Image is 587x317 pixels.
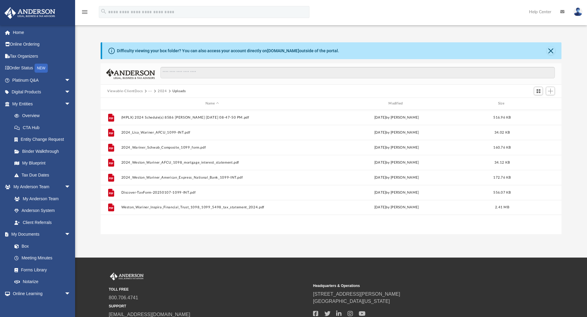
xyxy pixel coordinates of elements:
[4,62,80,74] a: Order StatusNEW
[267,48,299,53] a: [DOMAIN_NAME]
[8,169,80,181] a: Tax Due Dates
[4,288,77,300] a: Online Learningarrow_drop_down
[494,161,510,164] span: 34.12 KB
[4,50,80,62] a: Tax Organizers
[121,101,303,106] div: Name
[306,190,488,195] div: [DATE] by [PERSON_NAME]
[8,216,77,228] a: Client Referrals
[494,191,511,194] span: 556.07 KB
[65,181,77,193] span: arrow_drop_down
[490,101,514,106] div: Size
[160,67,555,78] input: Search files and folders
[4,38,80,50] a: Online Ordering
[109,303,309,309] small: SUPPORT
[121,131,303,134] button: 2024_Lisa_Wariner_AFCU_1099-INT.pdf
[8,145,80,157] a: Binder Walkthrough
[8,205,77,217] a: Anderson System
[8,157,77,169] a: My Blueprint
[121,161,303,165] button: 2024_Weston_Wariner_AFCU_1098_mortgage_interest_statement.pdf
[109,312,190,317] a: [EMAIL_ADDRESS][DOMAIN_NAME]
[494,116,511,119] span: 516.96 KB
[4,86,80,98] a: Digital Productsarrow_drop_down
[546,87,555,95] button: Add
[8,240,74,252] a: Box
[494,131,510,134] span: 34.02 KB
[121,205,303,209] button: Weston_Wariner_Inspira_Financial_Trust_1098_1099_5498_tax_statement_2024.pdf
[107,89,143,94] button: Viewable-ClientDocs
[121,146,303,149] button: 2024_Wariner_Schwab_Composite_1099_form.pdf
[306,160,488,165] div: [DATE] by [PERSON_NAME]
[158,89,167,94] button: 2024
[8,110,80,122] a: Overview
[547,47,555,55] button: Close
[101,110,561,234] div: grid
[65,228,77,241] span: arrow_drop_down
[306,145,488,150] div: [DATE] by [PERSON_NAME]
[103,101,118,106] div: id
[3,7,57,19] img: Anderson Advisors Platinum Portal
[109,295,138,300] a: 800.706.4741
[517,101,559,106] div: id
[121,176,303,180] button: 2024_Weston_Wariner_American_Express_National_Bank_1099-INT.pdf
[148,89,152,94] button: ···
[306,130,488,135] div: [DATE] by [PERSON_NAME]
[8,122,80,134] a: CTA Hub
[8,264,74,276] a: Forms Library
[4,74,80,86] a: Platinum Q&Aarrow_drop_down
[109,287,309,292] small: TOLL FREE
[306,115,488,120] div: [DATE] by [PERSON_NAME]
[374,206,386,209] span: [DATE]
[494,146,511,149] span: 160.76 KB
[65,86,77,98] span: arrow_drop_down
[8,276,77,288] a: Notarize
[313,291,400,297] a: [STREET_ADDRESS][PERSON_NAME]
[313,299,390,304] a: [GEOGRAPHIC_DATA][US_STATE]
[117,48,339,54] div: Difficulty viewing your box folder? You can also access your account directly on outside of the p...
[81,8,88,16] i: menu
[494,176,511,179] span: 172.76 KB
[35,64,48,73] div: NEW
[306,101,488,106] div: Modified
[8,252,77,264] a: Meeting Minutes
[121,116,303,119] button: (MPLX) 2024 Schedule(s) 8586 [PERSON_NAME] [DATE] 08-47-50 PM.pdf
[4,228,77,240] a: My Documentsarrow_drop_down
[65,74,77,86] span: arrow_drop_down
[313,283,513,288] small: Headquarters & Operations
[306,205,488,210] div: by [PERSON_NAME]
[172,89,186,94] button: Uploads
[81,11,88,16] a: menu
[495,206,509,209] span: 2.41 MB
[8,134,80,146] a: Entity Change Request
[8,193,74,205] a: My Anderson Team
[121,191,303,195] button: Discover-TaxForm-20250107-1099-INT.pdf
[4,98,80,110] a: My Entitiesarrow_drop_down
[100,8,107,15] i: search
[306,175,488,180] div: [DATE] by [PERSON_NAME]
[65,98,77,110] span: arrow_drop_down
[573,8,582,16] img: User Pic
[4,181,77,193] a: My Anderson Teamarrow_drop_down
[109,273,145,280] img: Anderson Advisors Platinum Portal
[4,26,80,38] a: Home
[65,288,77,300] span: arrow_drop_down
[534,87,543,95] button: Switch to Grid View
